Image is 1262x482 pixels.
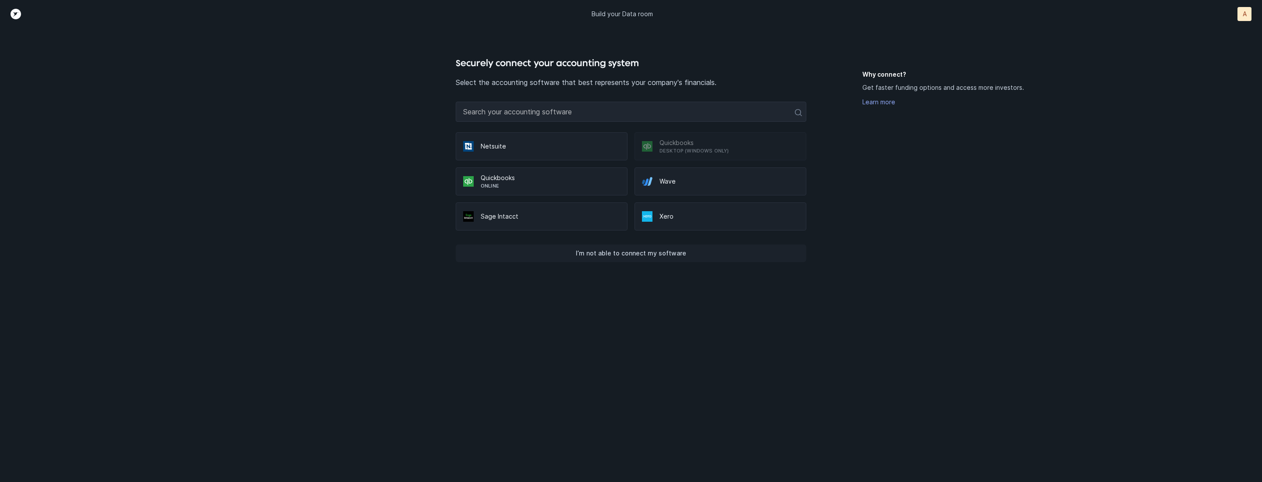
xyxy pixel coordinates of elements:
[481,182,620,189] p: Online
[659,212,799,221] p: Xero
[456,245,806,262] button: I’m not able to connect my software
[659,147,799,154] p: Desktop (Windows only)
[1237,7,1251,21] button: A
[481,212,620,221] p: Sage Intacct
[456,132,627,160] div: Netsuite
[862,82,1024,93] p: Get faster funding options and access more investors.
[456,56,806,70] h4: Securely connect your accounting system
[862,98,895,106] a: Learn more
[659,177,799,186] p: Wave
[456,102,806,122] input: Search your accounting software
[592,10,653,18] p: Build your Data room
[456,202,627,230] div: Sage Intacct
[862,70,1157,79] h5: Why connect?
[481,142,620,151] p: Netsuite
[635,167,806,195] div: Wave
[576,248,686,259] p: I’m not able to connect my software
[456,77,806,88] p: Select the accounting software that best represents your company's financials.
[1243,10,1247,18] p: A
[481,174,620,182] p: Quickbooks
[659,138,799,147] p: Quickbooks
[635,132,806,160] div: QuickbooksDesktop (Windows only)
[635,202,806,230] div: Xero
[456,167,627,195] div: QuickbooksOnline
